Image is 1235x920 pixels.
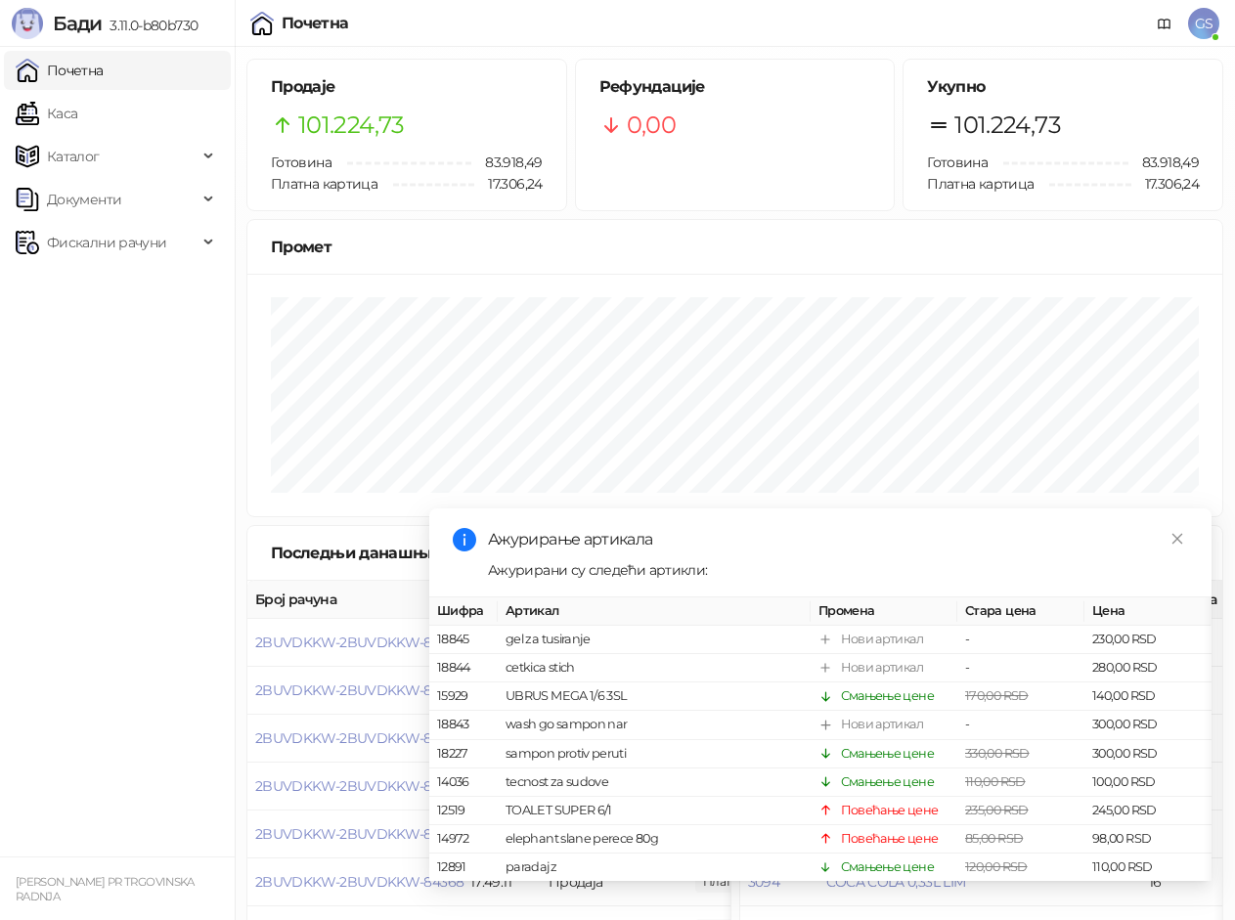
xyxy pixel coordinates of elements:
[1084,825,1212,854] td: 98,00 RSD
[811,597,957,626] th: Промена
[498,597,811,626] th: Артикал
[965,774,1026,789] span: 110,00 RSD
[12,8,43,39] img: Logo
[1084,797,1212,825] td: 245,00 RSD
[498,682,811,711] td: UBRUS MEGA 1/6 3SL
[498,626,811,654] td: gel za tusiranje
[255,681,462,699] button: 2BUVDKKW-2BUVDKKW-84372
[498,739,811,767] td: sampon protiv peruti
[429,797,498,825] td: 12519
[429,825,498,854] td: 14972
[965,745,1030,760] span: 330,00 RSD
[1149,8,1180,39] a: Документација
[255,777,463,795] button: 2BUVDKKW-2BUVDKKW-84370
[47,223,166,262] span: Фискални рачуни
[282,16,349,31] div: Почетна
[498,825,811,854] td: elephant slane perece 80g
[298,107,405,144] span: 101.224,73
[965,859,1028,874] span: 120,00 RSD
[498,711,811,739] td: wash go sampon nar
[255,729,459,747] button: 2BUVDKKW-2BUVDKKW-84371
[1084,768,1212,797] td: 100,00 RSD
[927,75,1199,99] h5: Укупно
[271,75,543,99] h5: Продаје
[841,772,934,792] div: Смањење цене
[498,768,811,797] td: tecnost za sudove
[271,153,331,171] span: Готовина
[1084,626,1212,654] td: 230,00 RSD
[102,17,198,34] span: 3.11.0-b80b730
[255,634,462,651] button: 2BUVDKKW-2BUVDKKW-84373
[429,854,498,882] td: 12891
[1188,8,1219,39] span: GS
[841,630,923,649] div: Нови артикал
[471,152,542,173] span: 83.918,49
[1131,173,1199,195] span: 17.306,24
[16,94,77,133] a: Каса
[599,75,871,99] h5: Рефундације
[957,711,1084,739] td: -
[965,688,1029,703] span: 170,00 RSD
[429,768,498,797] td: 14036
[488,559,1188,581] div: Ажурирани су следећи артикли:
[957,654,1084,682] td: -
[1084,854,1212,882] td: 110,00 RSD
[954,107,1061,144] span: 101.224,73
[498,854,811,882] td: paradajz
[841,801,939,820] div: Повећање цене
[1084,682,1212,711] td: 140,00 RSD
[927,153,988,171] span: Готовина
[16,51,104,90] a: Почетна
[1128,152,1199,173] span: 83.918,49
[927,175,1034,193] span: Платна картица
[16,875,195,903] small: [PERSON_NAME] PR TRGOVINSKA RADNJA
[47,137,100,176] span: Каталог
[53,12,102,35] span: Бади
[474,173,542,195] span: 17.306,24
[841,829,939,849] div: Повећање цене
[255,825,463,843] button: 2BUVDKKW-2BUVDKKW-84369
[429,682,498,711] td: 15929
[841,658,923,678] div: Нови артикал
[47,180,121,219] span: Документи
[429,739,498,767] td: 18227
[498,654,811,682] td: cetkica stich
[255,873,463,891] button: 2BUVDKKW-2BUVDKKW-84368
[965,831,1023,846] span: 85,00 RSD
[429,626,498,654] td: 18845
[957,597,1084,626] th: Стара цена
[271,541,530,565] div: Последњи данашњи рачуни
[488,528,1188,551] div: Ажурирање артикала
[429,654,498,682] td: 18844
[1084,597,1212,626] th: Цена
[429,597,498,626] th: Шифра
[271,235,1199,259] div: Промет
[841,686,934,706] div: Смањење цене
[1167,528,1188,549] a: Close
[271,175,377,193] span: Платна картица
[1084,711,1212,739] td: 300,00 RSD
[965,803,1029,817] span: 235,00 RSD
[498,797,811,825] td: TOALET SUPER 6/1
[1084,739,1212,767] td: 300,00 RSD
[841,743,934,763] div: Смањење цене
[1084,654,1212,682] td: 280,00 RSD
[429,711,498,739] td: 18843
[841,857,934,877] div: Смањење цене
[1170,532,1184,546] span: close
[627,107,676,144] span: 0,00
[841,715,923,734] div: Нови артикал
[247,581,463,619] th: Број рачуна
[453,528,476,551] span: info-circle
[957,626,1084,654] td: -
